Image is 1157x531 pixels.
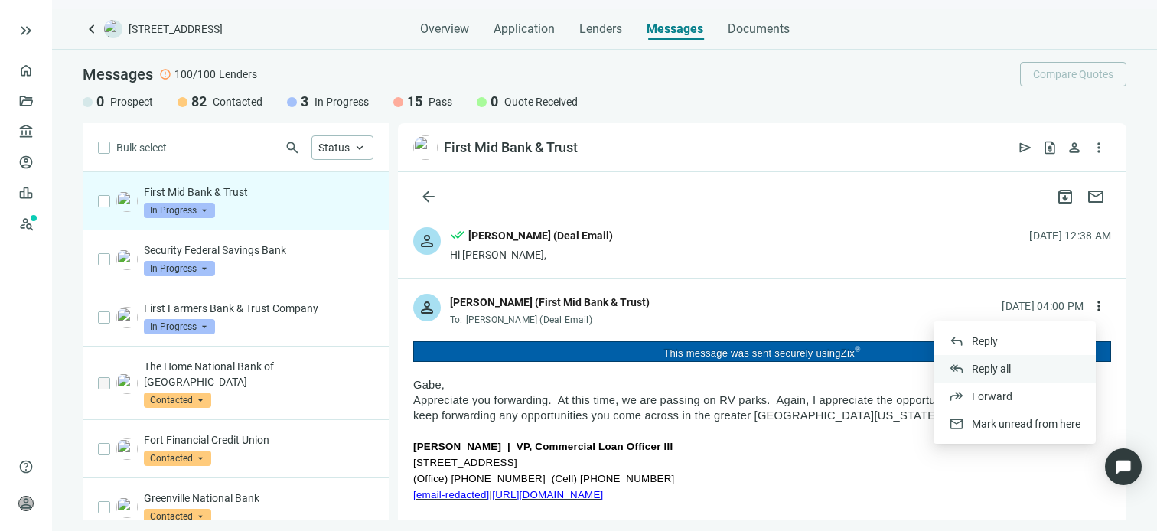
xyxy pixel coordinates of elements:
a: keyboard_arrow_left [83,20,101,38]
span: Quote Received [504,94,578,109]
img: b0c9752b-ecce-435a-8fff-c7a293c96bbe [116,373,138,394]
span: more_vert [1091,298,1106,314]
span: [STREET_ADDRESS] [129,21,223,37]
span: 0 [491,93,498,111]
img: d2012950-63ef-4b2b-990f-a3c614d6576e [116,191,138,212]
span: archive [1056,187,1074,206]
span: Application [494,21,555,37]
span: Reply all [972,363,1011,375]
p: The Home National Bank of [GEOGRAPHIC_DATA] [144,359,373,389]
span: 100/100 [174,67,216,82]
span: person [418,232,436,250]
span: Contacted [213,94,262,109]
div: [DATE] 12:38 AM [1029,227,1111,244]
span: account_balance [18,124,29,139]
span: Pass [429,94,452,109]
img: 22917e09-9cd3-4dd9-b9a9-dc9a4ec7b38f [116,497,138,518]
span: error [159,68,171,80]
span: person [18,496,34,511]
span: Mark unread from here [972,418,1080,430]
img: deal-logo [104,20,122,38]
span: Contacted [144,393,211,408]
span: Bulk select [116,139,167,156]
span: In Progress [144,261,215,276]
span: Lenders [219,67,257,82]
button: mail [1080,181,1111,212]
button: Compare Quotes [1020,62,1126,86]
span: 82 [191,93,207,111]
span: reply [949,334,964,349]
span: 0 [96,93,104,111]
span: forward [949,389,964,404]
span: Documents [728,21,790,37]
span: person [1067,140,1082,155]
span: request_quote [1042,140,1058,155]
span: Messages [83,65,153,83]
span: mail [949,416,964,432]
span: In Progress [144,319,215,334]
div: To: [450,314,650,326]
span: person [418,298,436,317]
span: search [285,140,300,155]
span: [PERSON_NAME] (Deal Email) [466,314,592,325]
span: reply_all [949,361,964,376]
span: arrow_back [419,187,438,206]
span: Overview [420,21,469,37]
span: done_all [450,227,465,247]
div: First Mid Bank & Trust [444,138,578,157]
span: Lenders [579,21,622,37]
button: more_vert [1087,294,1111,318]
div: [PERSON_NAME] (First Mid Bank & Trust) [450,294,650,311]
span: Messages [647,21,703,36]
button: archive [1050,181,1080,212]
p: First Farmers Bank & Trust Company [144,301,373,316]
p: First Mid Bank & Trust [144,184,373,200]
button: more_vert [1087,135,1111,160]
span: send [1018,140,1033,155]
div: Hi [PERSON_NAME], [450,247,613,262]
span: In Progress [315,94,369,109]
button: keyboard_double_arrow_right [17,21,35,40]
span: 15 [407,93,422,111]
span: Forward [972,390,1012,402]
img: d2012950-63ef-4b2b-990f-a3c614d6576e [413,135,438,160]
span: Prospect [110,94,153,109]
span: Contacted [144,509,211,524]
img: 1cae8ee0-291e-4e39-a9ce-dd5d26dc024e [116,438,138,460]
span: 3 [301,93,308,111]
button: send [1013,135,1038,160]
p: Greenville National Bank [144,490,373,506]
img: edfb4f73-33af-4e7e-a617-c9ac85d158aa [116,307,138,328]
button: person [1062,135,1087,160]
span: mail [1087,187,1105,206]
span: Contacted [144,451,211,466]
div: Open Intercom Messenger [1105,448,1142,485]
div: [PERSON_NAME] (Deal Email) [468,227,613,244]
p: Security Federal Savings Bank [144,243,373,258]
button: arrow_back [413,181,444,212]
div: [DATE] 04:00 PM [1002,298,1084,314]
button: request_quote [1038,135,1062,160]
span: Status [318,142,350,154]
span: more_vert [1091,140,1106,155]
span: keyboard_arrow_up [353,141,367,155]
span: Reply [972,335,998,347]
span: help [18,459,34,474]
p: Fort Financial Credit Union [144,432,373,448]
img: e3ee4483-6f5e-434f-ad04-46e9f3a94692 [116,249,138,270]
span: In Progress [144,203,215,218]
